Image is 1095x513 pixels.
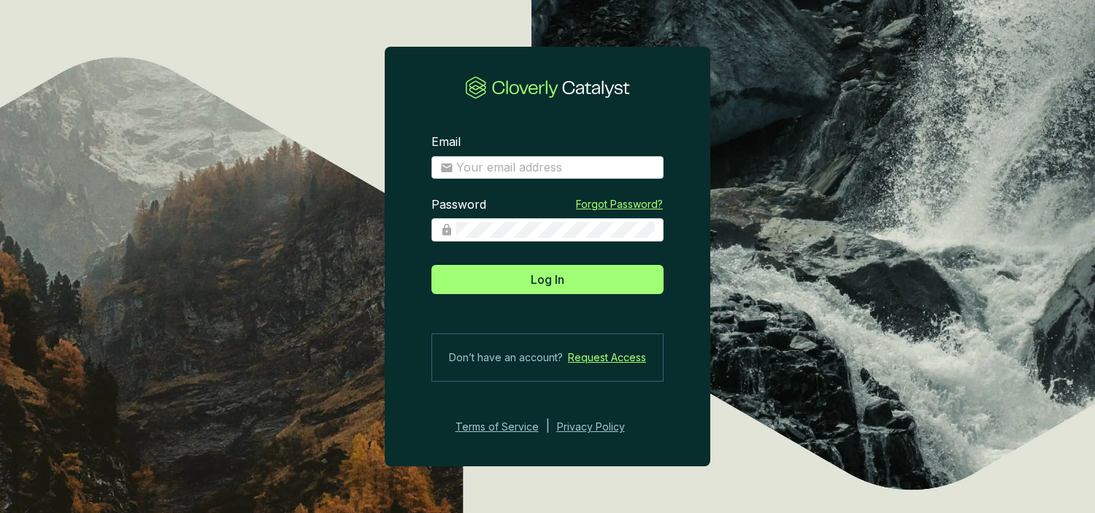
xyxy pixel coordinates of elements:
input: Password [456,222,655,238]
a: Forgot Password? [576,197,663,212]
a: Privacy Policy [557,418,645,436]
a: Terms of Service [451,418,539,436]
input: Email [456,160,655,176]
div: | [546,418,550,436]
button: Log In [431,265,664,294]
span: Log In [531,271,564,288]
label: Password [431,197,486,213]
a: Request Access [568,349,646,366]
span: Don’t have an account? [449,349,563,366]
label: Email [431,134,461,150]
